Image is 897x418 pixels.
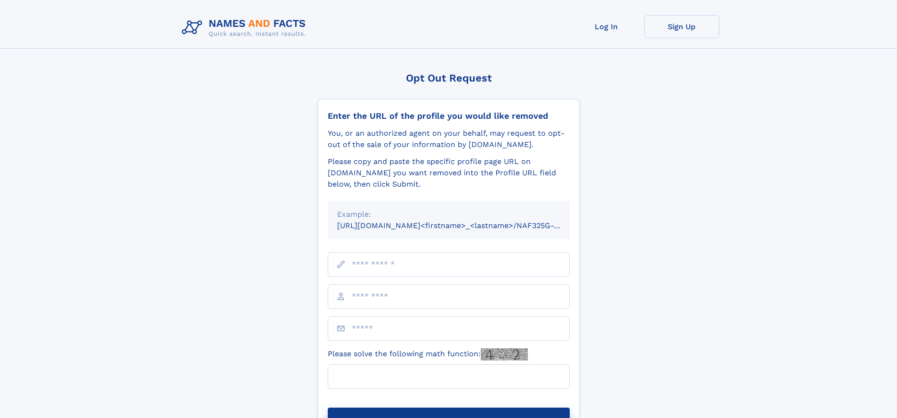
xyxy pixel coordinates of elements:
[569,15,644,38] a: Log In
[328,128,570,150] div: You, or an authorized agent on your behalf, may request to opt-out of the sale of your informatio...
[644,15,719,38] a: Sign Up
[328,111,570,121] div: Enter the URL of the profile you would like removed
[318,72,580,84] div: Opt Out Request
[337,221,588,230] small: [URL][DOMAIN_NAME]<firstname>_<lastname>/NAF325G-xxxxxxxx
[337,209,560,220] div: Example:
[178,15,314,41] img: Logo Names and Facts
[328,348,528,361] label: Please solve the following math function:
[328,156,570,190] div: Please copy and paste the specific profile page URL on [DOMAIN_NAME] you want removed into the Pr...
